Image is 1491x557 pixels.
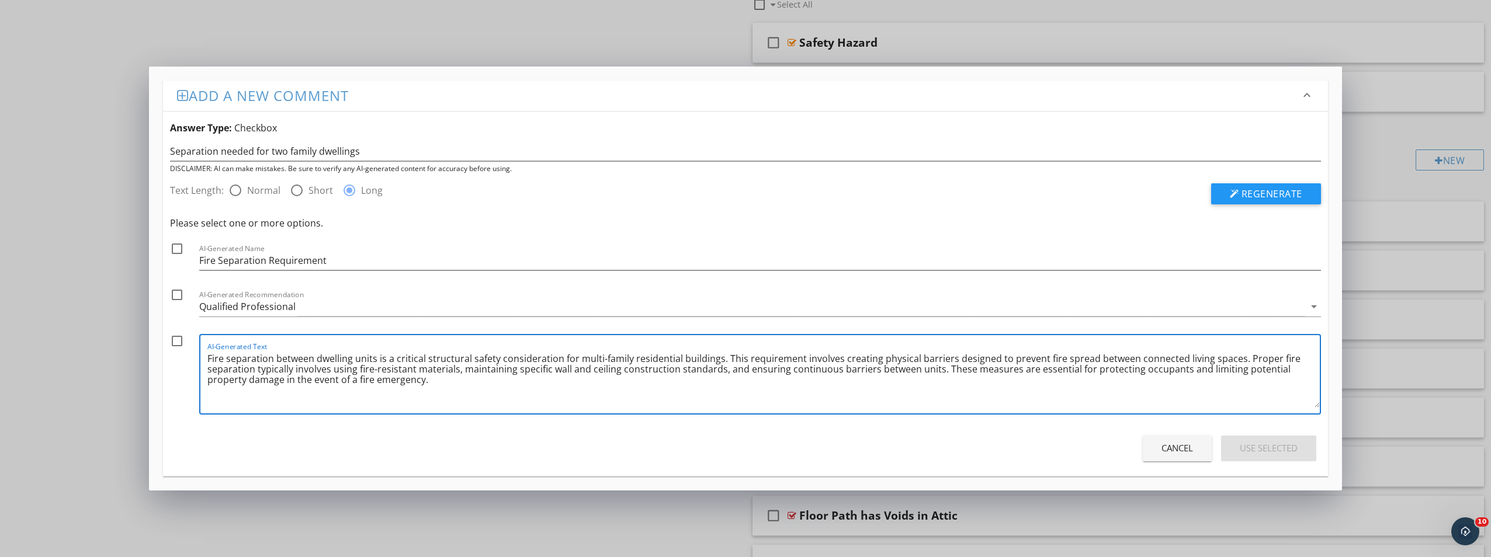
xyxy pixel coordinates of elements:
i: keyboard_arrow_down [1300,88,1314,102]
label: Short [308,184,333,196]
i: arrow_drop_down [1307,300,1321,314]
button: Regenerate [1211,183,1321,204]
label: Text Length: [170,183,228,197]
input: Enter a few words (ex: leaky kitchen faucet) [170,142,1321,161]
span: 10 [1475,517,1489,527]
strong: Answer Type: [170,121,232,134]
button: Cancel [1143,436,1212,461]
label: Normal [247,184,280,196]
h3: Add a new comment [177,88,1300,103]
div: Qualified Professional [199,301,296,312]
div: Please select one or more options. [170,216,1321,230]
div: Cancel [1161,441,1193,455]
span: Checkbox [234,121,277,134]
div: DISCLAIMER: AI can make mistakes. Be sure to verify any AI-generated content for accuracy before ... [170,163,1321,174]
label: Long [361,184,383,196]
input: AI-Generated Name [199,251,1321,270]
span: Regenerate [1242,187,1302,200]
iframe: Intercom live chat [1451,517,1479,545]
